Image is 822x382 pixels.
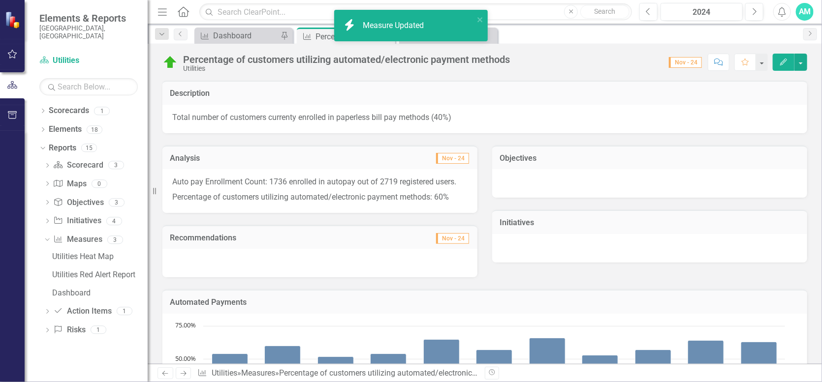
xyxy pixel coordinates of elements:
[183,65,510,72] div: Utilities
[669,57,702,68] span: Nov - 24
[170,298,800,307] h3: Automated Payments
[500,154,800,163] h3: Objectives
[109,198,125,206] div: 3
[661,3,743,21] button: 2024
[108,161,124,170] div: 3
[94,107,110,115] div: 1
[53,197,103,208] a: Objectives
[436,233,469,244] span: Nov - 24
[175,321,196,329] text: 75.00%
[199,3,632,21] input: Search ClearPoint...
[436,153,469,164] span: Nov - 24
[87,125,102,134] div: 18
[170,234,369,242] h3: Recommendations
[81,144,97,152] div: 15
[175,354,196,363] text: 50.00%
[595,7,616,15] span: Search
[53,160,103,171] a: Scorecard
[39,24,138,40] small: [GEOGRAPHIC_DATA], [GEOGRAPHIC_DATA]
[53,306,111,317] a: Action Items
[172,113,451,122] span: Total number of customers currenty enrolled in paperless bill pay methods (40%)
[580,5,630,19] button: Search
[50,285,148,301] a: Dashboard
[39,55,138,66] a: Utilities
[52,270,148,279] div: Utilities Red Alert Report
[50,267,148,283] a: Utilities Red Alert Report
[39,12,138,24] span: Elements & Reports
[664,6,739,18] div: 2024
[49,105,89,117] a: Scorecards
[796,3,814,21] button: AM
[363,20,426,31] div: Measure Updated
[117,307,132,316] div: 1
[5,11,22,29] img: ClearPoint Strategy
[197,368,477,379] div: » »
[53,234,102,245] a: Measures
[107,235,123,244] div: 3
[213,29,278,42] div: Dashboard
[172,176,468,190] p: Auto pay Enrollment Count: 1736 enrolled in autopay out of 2719 registered users.
[52,289,148,297] div: Dashboard
[183,54,510,65] div: Percentage of customers utilizing automated/electronic payment methods
[91,326,106,334] div: 1
[53,215,101,227] a: Initiatives
[477,14,484,25] button: close
[49,143,76,154] a: Reports
[50,249,148,264] a: Utilities Heat Map
[52,252,148,261] div: Utilities Heat Map
[279,368,537,378] div: Percentage of customers utilizing automated/electronic payment methods
[92,179,107,188] div: 0
[53,178,86,190] a: Maps
[172,190,468,203] p: Percentage of customers utilizing automated/electronic payment methods: 60%
[39,78,138,95] input: Search Below...
[241,368,275,378] a: Measures
[106,217,122,225] div: 4
[170,89,800,98] h3: Description
[49,124,82,135] a: Elements
[53,324,85,336] a: Risks
[162,55,178,70] img: On Target
[212,368,237,378] a: Utilities
[197,29,278,42] a: Dashboard
[500,218,800,227] h3: Initiatives
[170,154,311,163] h3: Analysis
[316,30,393,43] div: Percentage of customers utilizing automated/electronic payment methods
